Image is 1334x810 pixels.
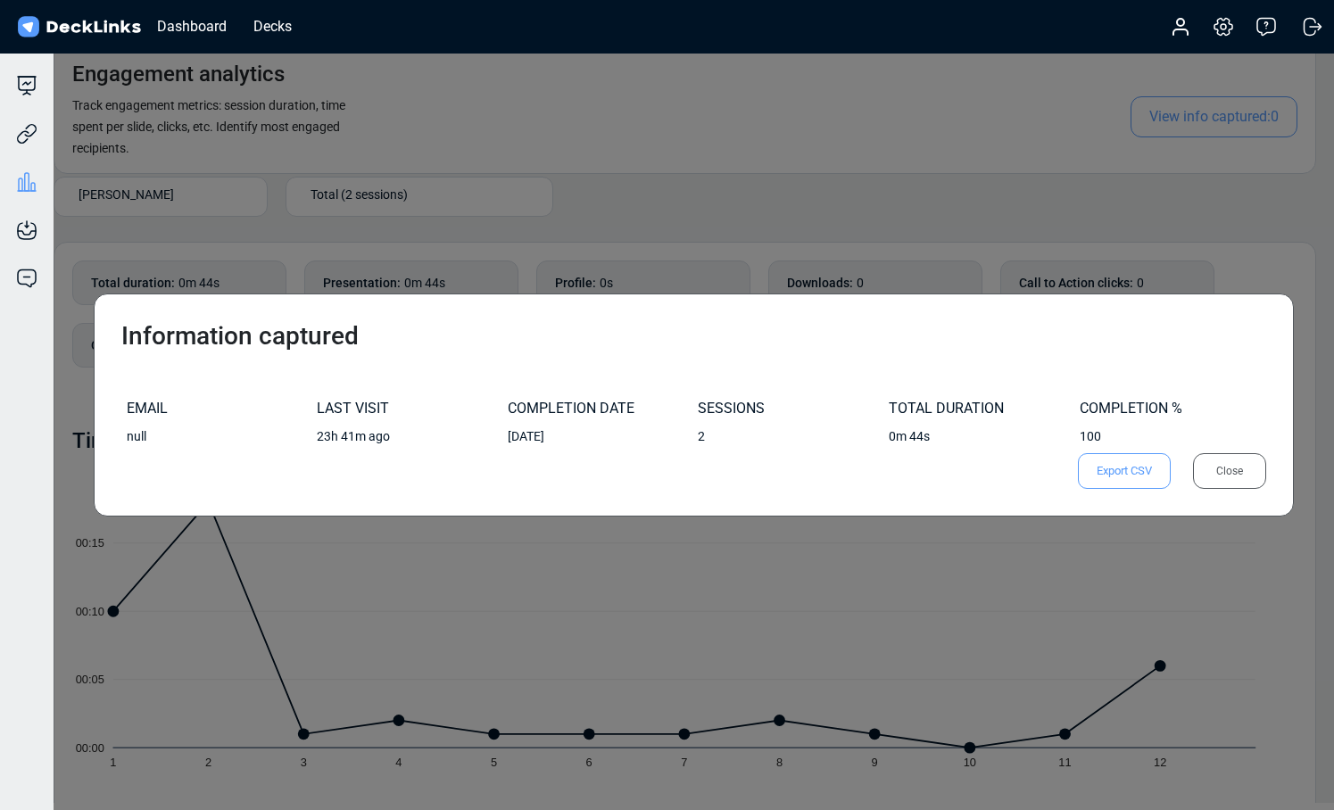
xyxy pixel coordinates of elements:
[148,15,236,37] div: Dashboard
[508,400,690,417] div: COMPLETION DATE
[889,400,1071,417] div: TOTAL DURATION
[1193,453,1266,489] div: Close
[1078,453,1175,489] a: Export CSV
[1080,400,1262,417] div: COMPLETION %
[698,400,880,417] div: SESSIONS
[889,427,1071,446] div: 0m 44s
[127,400,309,417] div: EMAIL
[121,321,1267,351] h3: Information captured
[317,427,499,446] div: 23h 41m ago
[693,421,884,452] div: 2
[1080,427,1262,446] div: 100
[14,14,144,40] img: DeckLinks
[244,15,301,37] div: Decks
[127,427,309,446] div: null
[1078,453,1171,489] span: Export CSV
[317,400,499,417] div: LAST VISIT
[508,427,690,446] div: [DATE]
